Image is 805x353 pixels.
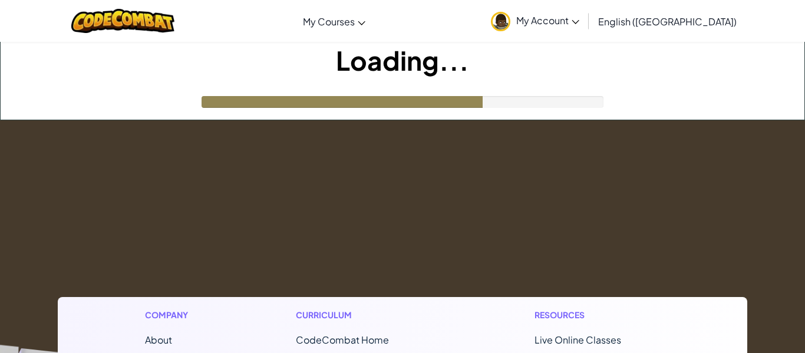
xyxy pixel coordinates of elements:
[535,309,660,321] h1: Resources
[598,15,737,28] span: English ([GEOGRAPHIC_DATA])
[592,5,743,37] a: English ([GEOGRAPHIC_DATA])
[535,334,621,346] a: Live Online Classes
[145,309,200,321] h1: Company
[491,12,510,31] img: avatar
[1,42,804,78] h1: Loading...
[296,309,438,321] h1: Curriculum
[516,14,579,27] span: My Account
[296,334,389,346] span: CodeCombat Home
[297,5,371,37] a: My Courses
[71,9,174,33] img: CodeCombat logo
[145,334,172,346] a: About
[303,15,355,28] span: My Courses
[485,2,585,39] a: My Account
